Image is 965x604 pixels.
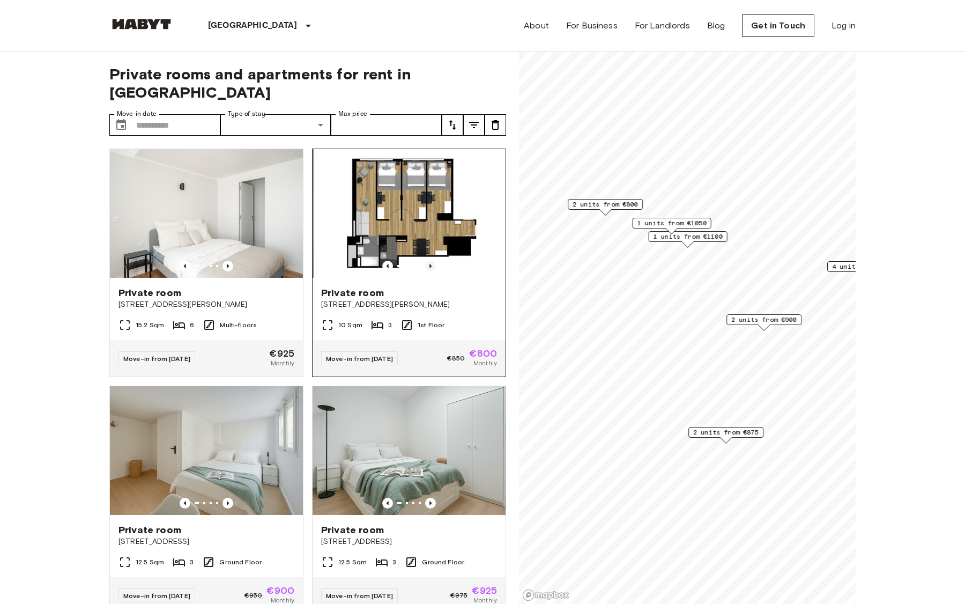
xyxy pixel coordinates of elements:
span: [STREET_ADDRESS][PERSON_NAME] [118,299,294,310]
span: Private rooms and apartments for rent in [GEOGRAPHIC_DATA] [109,65,506,101]
span: Monthly [271,358,294,368]
button: Choose date [110,114,132,136]
span: Private room [118,524,181,536]
span: Private room [321,286,384,299]
span: Move-in from [DATE] [123,355,190,363]
button: Previous image [180,498,190,509]
a: About [524,19,549,32]
span: Multi-floors [220,320,257,330]
span: 4 units from €700 [832,262,897,271]
div: Map marker [649,231,728,248]
a: Previous imagePrevious imagePrivate room[STREET_ADDRESS][PERSON_NAME]10 Sqm31st FloorMove-in from... [312,149,506,377]
label: Move-in date [117,109,157,119]
span: €800 [469,349,497,358]
button: Previous image [222,498,233,509]
img: Marketing picture of unit FR-18-002-015-03H [314,149,507,278]
button: Previous image [180,261,190,271]
span: 2 units from €875 [693,428,759,437]
button: Previous image [222,261,233,271]
span: Private room [321,524,384,536]
span: Move-in from [DATE] [326,355,393,363]
div: Map marker [726,314,801,331]
label: Max price [338,109,367,119]
div: Map marker [827,261,902,278]
span: 6 [190,320,194,330]
button: tune [463,114,485,136]
span: [STREET_ADDRESS] [321,536,497,547]
span: 1st Floor [418,320,444,330]
span: €850 [447,353,465,363]
a: Blog [707,19,725,32]
div: Map marker [568,199,643,216]
div: Map marker [633,218,711,234]
button: Previous image [382,261,393,271]
img: Marketing picture of unit FR-18-001-006-001 [313,386,506,515]
span: €975 [450,591,468,600]
span: 15.2 Sqm [136,320,164,330]
button: tune [485,114,506,136]
span: Move-in from [DATE] [326,592,393,600]
span: €950 [244,591,263,600]
a: For Landlords [635,19,690,32]
span: Move-in from [DATE] [123,592,190,600]
button: Previous image [425,261,436,271]
span: 2 units from €900 [731,315,797,325]
a: For Business [566,19,618,32]
span: Private room [118,286,181,299]
span: [STREET_ADDRESS][PERSON_NAME] [321,299,497,310]
span: Ground Floor [219,557,262,567]
span: 1 units from €1100 [654,232,723,241]
span: €925 [269,349,294,358]
button: Previous image [382,498,393,509]
a: Mapbox logo [522,589,569,601]
span: 1 units from €1050 [637,218,707,228]
img: Habyt [109,19,174,30]
span: [STREET_ADDRESS] [118,536,294,547]
p: [GEOGRAPHIC_DATA] [208,19,298,32]
img: Marketing picture of unit FR-18-003-003-04 [110,149,303,278]
button: tune [442,114,463,136]
span: 12.5 Sqm [136,557,164,567]
div: Map marker [688,427,763,444]
a: Get in Touch [742,14,814,37]
span: 3 [190,557,194,567]
span: 12.5 Sqm [338,557,367,567]
span: 10 Sqm [338,320,362,330]
span: 2 units from €800 [573,200,638,209]
label: Type of stay [228,109,265,119]
a: Marketing picture of unit FR-18-003-003-04Previous imagePrevious imagePrivate room[STREET_ADDRESS... [109,149,303,377]
span: 3 [388,320,392,330]
span: 3 [392,557,396,567]
span: €900 [266,586,294,595]
img: Marketing picture of unit FR-18-001-006-002 [110,386,303,515]
span: €925 [472,586,497,595]
span: Ground Floor [422,557,464,567]
a: Log in [832,19,856,32]
span: Monthly [473,358,497,368]
button: Previous image [425,498,436,509]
